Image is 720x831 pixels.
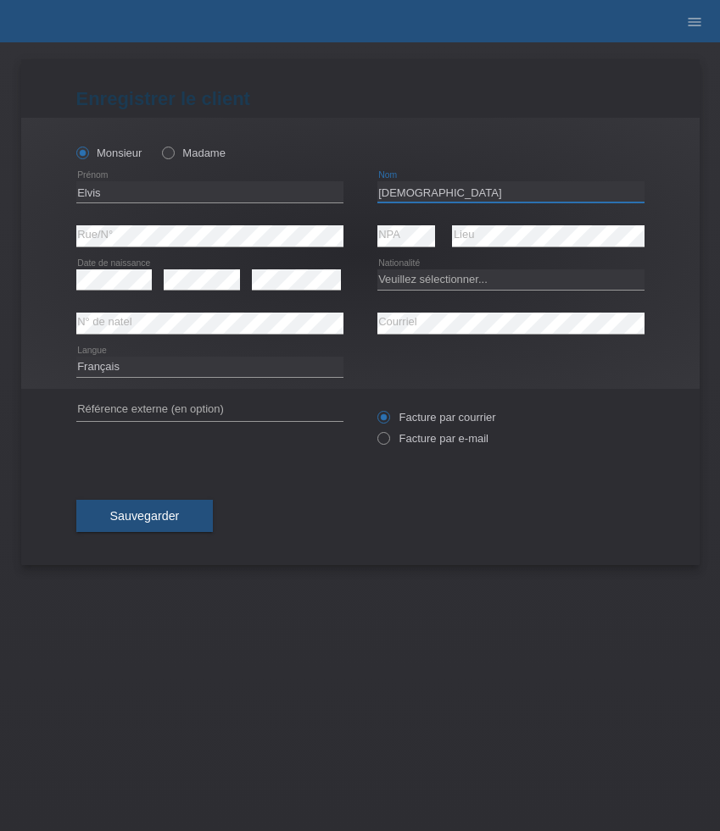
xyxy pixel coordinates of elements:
[686,14,703,30] i: menu
[678,16,712,26] a: menu
[76,88,645,109] h1: Enregistrer le client
[162,147,226,159] label: Madame
[76,147,142,159] label: Monsieur
[377,411,496,424] label: Facture par courrier
[377,432,388,453] input: Facture par e-mail
[110,509,180,523] span: Sauvegarder
[76,147,87,158] input: Monsieur
[162,147,173,158] input: Madame
[76,500,214,532] button: Sauvegarder
[377,411,388,432] input: Facture par courrier
[377,432,488,445] label: Facture par e-mail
